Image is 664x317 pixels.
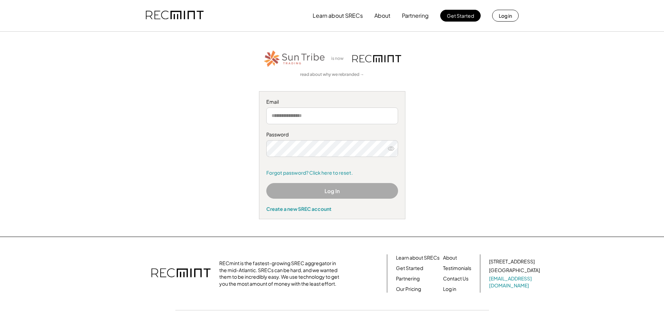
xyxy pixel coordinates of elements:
button: Partnering [402,9,429,23]
button: Learn about SRECs [313,9,363,23]
img: recmint-logotype%403x.png [352,55,401,62]
a: Testimonials [443,265,471,272]
a: Forgot password? Click here to reset. [266,169,398,176]
a: About [443,254,457,261]
a: [EMAIL_ADDRESS][DOMAIN_NAME] [489,275,541,289]
a: Contact Us [443,275,468,282]
div: Password [266,131,398,138]
img: recmint-logotype%403x.png [151,261,211,286]
img: recmint-logotype%403x.png [146,4,204,27]
button: Get Started [440,10,481,22]
a: Our Pricing [396,286,421,293]
div: is now [329,56,349,62]
div: RECmint is the fastest-growing SREC aggregator in the mid-Atlantic. SRECs can be hard, and we wan... [219,260,343,287]
button: Log In [266,183,398,199]
div: Email [266,98,398,105]
button: Log in [492,10,519,22]
a: Learn about SRECs [396,254,440,261]
a: Partnering [396,275,420,282]
a: Log in [443,286,456,293]
div: [STREET_ADDRESS] [489,258,535,265]
div: [GEOGRAPHIC_DATA] [489,267,540,274]
a: read about why we rebranded → [300,72,364,78]
div: Create a new SREC account [266,206,398,212]
img: STT_Horizontal_Logo%2B-%2BColor.png [263,49,326,68]
button: About [374,9,390,23]
a: Get Started [396,265,423,272]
